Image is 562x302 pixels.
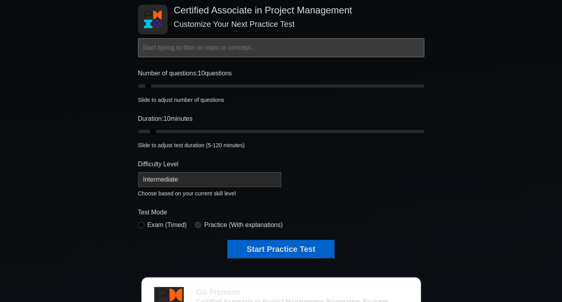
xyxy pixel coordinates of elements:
label: Duration: minutes [138,114,193,124]
input: Start typing to filter on topic or concept... [138,38,424,57]
span: 10 [198,70,205,77]
div: Slide to adjust test duration (5-120 minutes) [138,141,424,150]
h4: Certified Associate in Project Management [171,5,386,16]
button: Start Practice Test [228,240,334,258]
label: Test Mode [138,208,424,217]
label: Difficulty Level [138,159,179,169]
label: Exam (Timed) [148,220,187,230]
label: Number of questions: questions [138,69,232,78]
div: Slide to adjust number of questions [138,95,424,105]
label: Practice (With explanations) [204,220,283,230]
span: 10 [163,115,170,122]
div: Choose based on your current skill level [138,189,281,198]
